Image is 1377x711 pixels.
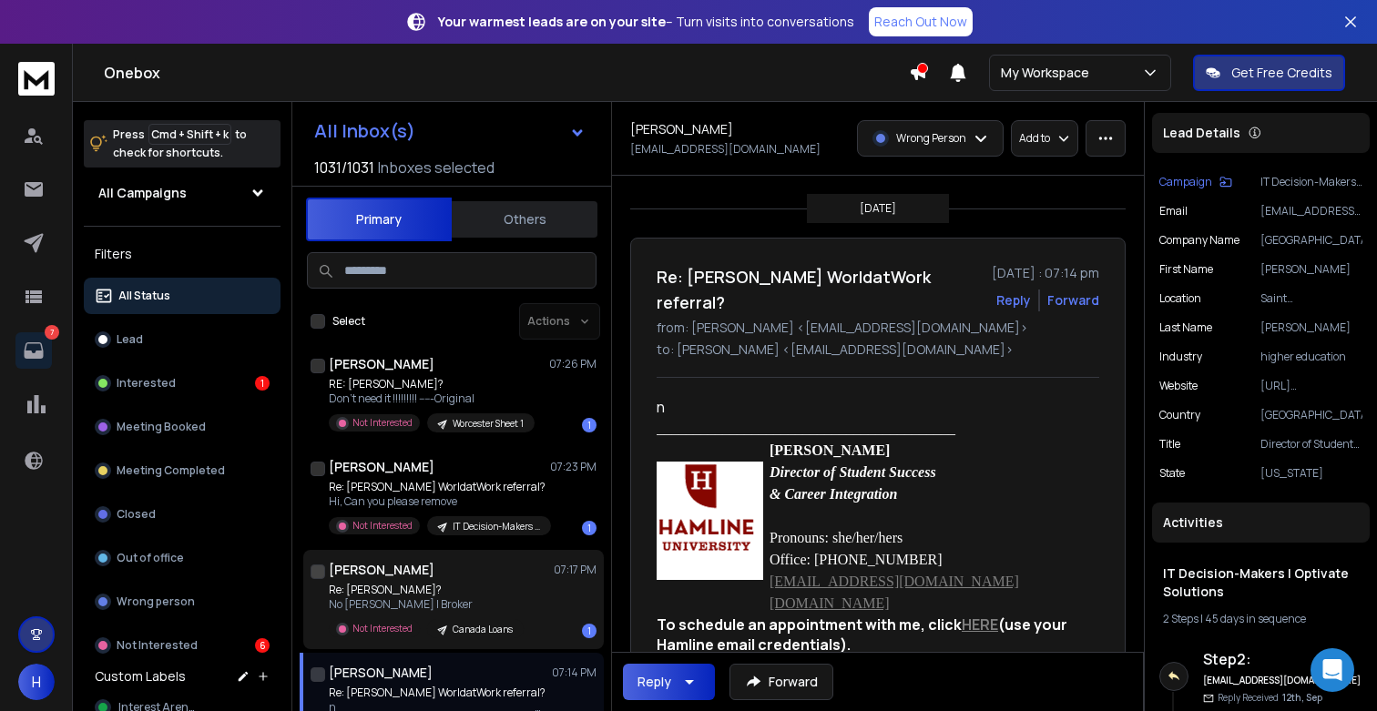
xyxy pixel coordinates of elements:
img: gmail-signature-logo.gif [657,462,763,580]
button: Campaign [1159,175,1232,189]
h3: Custom Labels [95,667,186,686]
button: Primary [306,198,452,241]
h1: [PERSON_NAME] [329,458,434,476]
p: Don’t need it !!!!!!!!! -----Original [329,391,535,406]
h1: [PERSON_NAME] [630,120,733,138]
button: Reply [623,664,715,700]
p: [DATE] [860,201,896,216]
h1: All Inbox(s) [314,122,415,140]
p: RE: [PERSON_NAME]? [329,377,535,391]
p: to: [PERSON_NAME] <[EMAIL_ADDRESS][DOMAIN_NAME]> [657,340,1099,359]
p: from: [PERSON_NAME] <[EMAIL_ADDRESS][DOMAIN_NAME]> [657,319,1099,337]
span: 12th, Sep [1282,691,1322,704]
a: [EMAIL_ADDRESS][DOMAIN_NAME] [770,574,1019,589]
p: First Name [1159,262,1213,277]
p: Country [1159,408,1200,422]
p: Pronouns: she/her/hers Office: [PHONE_NUMBER] [770,440,1035,615]
p: Reply Received [1218,691,1322,705]
h3: Inboxes selected [378,157,495,178]
p: [GEOGRAPHIC_DATA] [1260,408,1362,422]
p: 07:14 PM [552,665,597,680]
p: _________________________________________ [657,418,1085,440]
p: IT Decision-Makers | Optivate Solutions [453,520,540,533]
p: Press to check for shortcuts. [113,126,247,162]
button: Lead [84,321,280,358]
h1: [PERSON_NAME] [329,561,434,579]
p: Meeting Booked [117,420,206,434]
span: 1031 / 1031 [314,157,374,178]
h1: Onebox [104,62,909,84]
p: Lead Details [1163,124,1240,142]
p: – Turn visits into conversations [438,13,854,31]
p: Re: [PERSON_NAME] WorldatWork referral? [329,686,547,700]
p: Company Name [1159,233,1239,248]
button: Get Free Credits [1193,55,1345,91]
p: industry [1159,350,1202,364]
p: No [PERSON_NAME] | Broker [329,597,524,612]
div: Open Intercom Messenger [1311,648,1354,692]
p: [URL][DOMAIN_NAME] [1260,379,1362,393]
button: Out of office [84,540,280,576]
p: Out of office [117,551,184,565]
div: Reply [637,673,671,691]
p: State [1159,466,1185,481]
div: n [657,396,1085,418]
button: All Inbox(s) [300,113,600,149]
p: Wrong person [117,594,195,609]
button: Wrong person [84,584,280,620]
p: website [1159,379,1198,393]
p: Meeting Completed [117,463,225,478]
i: & Career Integration [770,486,897,502]
button: Reply [996,291,1031,310]
a: Reach Out Now [869,7,973,36]
p: Reach Out Now [874,13,967,31]
span: 2 Steps [1163,611,1198,626]
div: 6 [255,638,270,653]
p: Hi, Can you please remove [329,494,547,509]
p: Campaign [1159,175,1212,189]
p: Director of Student Success & Career Integration [1260,437,1362,452]
h3: Filters [84,241,280,267]
span: Cmd + Shift + k [148,124,231,145]
em: Director of Student Success [770,464,936,480]
button: All Campaigns [84,175,280,211]
img: logo [18,62,55,96]
h1: Re: [PERSON_NAME] WorldatWork referral? [657,264,981,315]
button: Interested1 [84,365,280,401]
p: title [1159,437,1180,452]
h1: [PERSON_NAME] [329,664,433,682]
div: | [1163,612,1359,626]
h6: [EMAIL_ADDRESS][DOMAIN_NAME] [1203,674,1362,687]
p: [PERSON_NAME] [1260,262,1362,277]
h1: All Campaigns [98,184,187,202]
font: [PERSON_NAME] [770,442,890,458]
div: 1 [582,418,597,432]
div: 1 [582,521,597,535]
p: Re: [PERSON_NAME]? [329,583,524,597]
p: Worcester Sheet 1 [453,417,524,431]
button: Meeting Completed [84,452,280,489]
button: Forward [729,664,833,700]
p: [US_STATE] [1260,466,1362,481]
h1: IT Decision-Makers | Optivate Solutions [1163,564,1359,601]
button: H [18,664,55,700]
a: [DOMAIN_NAME] [770,595,890,611]
button: Others [452,199,597,239]
p: higher education [1260,350,1362,364]
p: IT Decision-Makers | Optivate Solutions [1260,175,1362,189]
p: Canada Loans [453,623,513,636]
p: 7 [45,325,59,340]
p: location [1159,291,1201,306]
p: [EMAIL_ADDRESS][DOMAIN_NAME] [1260,204,1362,218]
button: All Status [84,278,280,314]
p: Interested [117,376,176,391]
button: Not Interested6 [84,627,280,664]
p: [DATE] : 07:14 pm [992,264,1099,282]
div: Activities [1152,503,1370,543]
p: [GEOGRAPHIC_DATA] [1260,233,1362,248]
p: [EMAIL_ADDRESS][DOMAIN_NAME] [630,142,821,157]
p: Closed [117,507,156,522]
p: Wrong Person [896,131,966,146]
